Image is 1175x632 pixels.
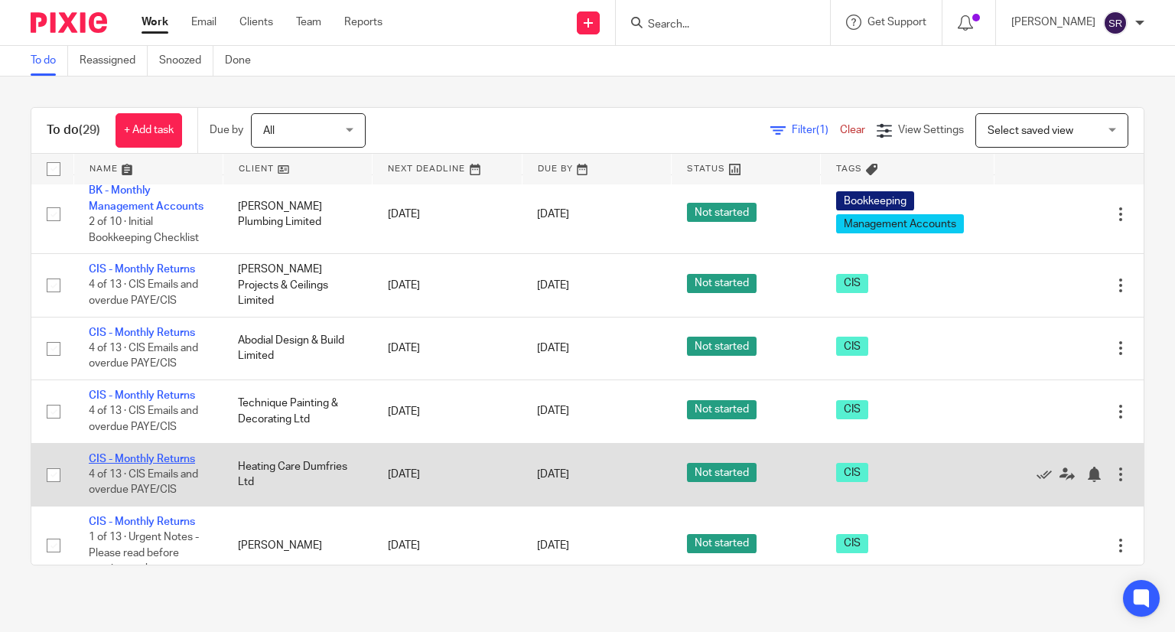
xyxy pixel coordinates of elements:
[89,390,195,401] a: CIS - Monthly Returns
[223,506,372,585] td: [PERSON_NAME]
[89,185,203,211] a: BK - Monthly Management Accounts
[537,406,569,417] span: [DATE]
[223,254,372,317] td: [PERSON_NAME] Projects & Ceilings Limited
[836,165,862,173] span: Tags
[89,454,195,464] a: CIS - Monthly Returns
[898,125,964,135] span: View Settings
[1011,15,1095,30] p: [PERSON_NAME]
[373,443,522,506] td: [DATE]
[159,46,213,76] a: Snoozed
[223,175,372,254] td: [PERSON_NAME] Plumbing Limited
[816,125,828,135] span: (1)
[1103,11,1128,35] img: svg%3E
[89,469,198,496] span: 4 of 13 · CIS Emails and overdue PAYE/CIS
[840,125,865,135] a: Clear
[296,15,321,30] a: Team
[687,463,757,482] span: Not started
[836,337,868,356] span: CIS
[836,214,964,233] span: Management Accounts
[31,12,107,33] img: Pixie
[537,469,569,480] span: [DATE]
[988,125,1073,136] span: Select saved view
[687,534,757,553] span: Not started
[223,317,372,380] td: Abodial Design & Build Limited
[89,327,195,338] a: CIS - Monthly Returns
[537,343,569,353] span: [DATE]
[687,337,757,356] span: Not started
[225,46,262,76] a: Done
[687,400,757,419] span: Not started
[537,280,569,291] span: [DATE]
[116,113,182,148] a: + Add task
[89,343,198,370] span: 4 of 13 · CIS Emails and overdue PAYE/CIS
[80,46,148,76] a: Reassigned
[373,317,522,380] td: [DATE]
[836,191,914,210] span: Bookkeeping
[223,443,372,506] td: Heating Care Dumfries Ltd
[89,516,195,527] a: CIS - Monthly Returns
[373,380,522,443] td: [DATE]
[687,274,757,293] span: Not started
[210,122,243,138] p: Due by
[836,274,868,293] span: CIS
[646,18,784,32] input: Search
[537,540,569,551] span: [DATE]
[867,17,926,28] span: Get Support
[792,125,840,135] span: Filter
[142,15,168,30] a: Work
[373,175,522,254] td: [DATE]
[836,400,868,419] span: CIS
[239,15,273,30] a: Clients
[89,217,199,243] span: 2 of 10 · Initial Bookkeeping Checklist
[537,209,569,220] span: [DATE]
[836,534,868,553] span: CIS
[223,380,372,443] td: Technique Painting & Decorating Ltd
[31,46,68,76] a: To do
[836,463,868,482] span: CIS
[89,280,198,307] span: 4 of 13 · CIS Emails and overdue PAYE/CIS
[47,122,100,138] h1: To do
[344,15,382,30] a: Reports
[79,124,100,136] span: (29)
[263,125,275,136] span: All
[1037,467,1059,482] a: Mark as done
[89,533,199,575] span: 1 of 13 · Urgent Notes - Please read before starting work
[373,506,522,585] td: [DATE]
[89,264,195,275] a: CIS - Monthly Returns
[89,406,198,433] span: 4 of 13 · CIS Emails and overdue PAYE/CIS
[373,254,522,317] td: [DATE]
[191,15,216,30] a: Email
[687,203,757,222] span: Not started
